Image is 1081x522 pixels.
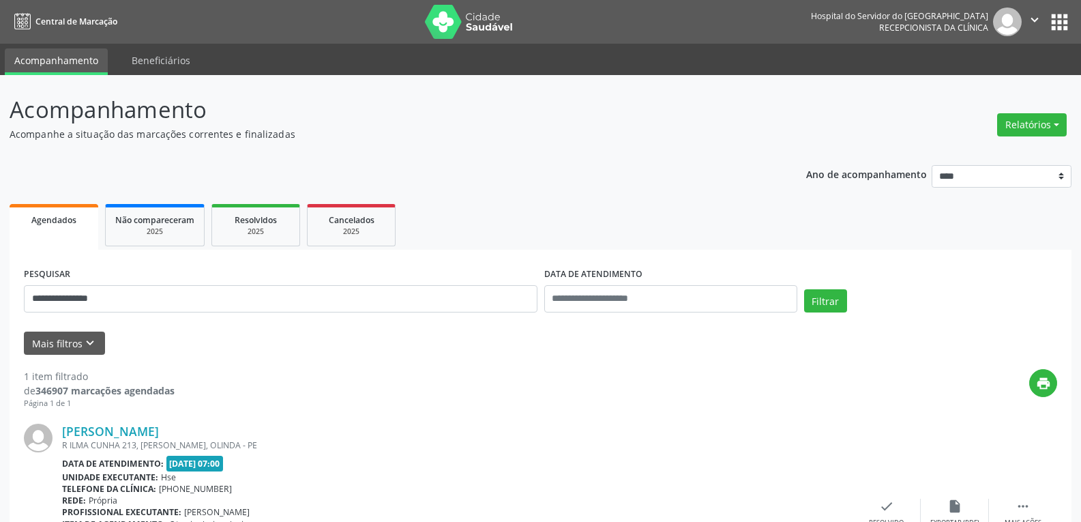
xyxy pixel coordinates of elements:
b: Rede: [62,495,86,506]
i:  [1016,499,1031,514]
i: keyboard_arrow_down [83,336,98,351]
a: Acompanhamento [5,48,108,75]
span: Resolvidos [235,214,277,226]
button: Relatórios [997,113,1067,136]
button:  [1022,8,1048,36]
button: apps [1048,10,1071,34]
a: Central de Marcação [10,10,117,33]
span: Cancelados [329,214,374,226]
i: insert_drive_file [947,499,962,514]
span: Hse [161,472,176,483]
div: de [24,383,175,398]
b: Telefone da clínica: [62,483,156,495]
div: Página 1 de 1 [24,398,175,409]
div: 1 item filtrado [24,369,175,383]
i: print [1036,376,1051,391]
strong: 346907 marcações agendadas [35,384,175,397]
span: [PHONE_NUMBER] [159,483,232,495]
span: Própria [89,495,117,506]
div: 2025 [115,227,194,237]
div: Hospital do Servidor do [GEOGRAPHIC_DATA] [811,10,988,22]
label: PESQUISAR [24,264,70,285]
i:  [1027,12,1042,27]
a: Beneficiários [122,48,200,72]
span: Não compareceram [115,214,194,226]
span: Recepcionista da clínica [879,22,988,33]
b: Profissional executante: [62,506,181,518]
i: check [879,499,894,514]
span: [DATE] 07:00 [166,456,224,472]
button: print [1029,369,1057,397]
div: 2025 [317,227,385,237]
a: [PERSON_NAME] [62,424,159,439]
div: R ILMA CUNHA 213, [PERSON_NAME], OLINDA - PE [62,439,853,451]
p: Acompanhe a situação das marcações correntes e finalizadas [10,127,753,141]
img: img [993,8,1022,36]
b: Data de atendimento: [62,458,164,469]
div: 2025 [222,227,290,237]
label: DATA DE ATENDIMENTO [544,264,642,285]
span: Central de Marcação [35,16,117,27]
p: Acompanhamento [10,93,753,127]
p: Ano de acompanhamento [806,165,927,182]
span: [PERSON_NAME] [184,506,250,518]
img: img [24,424,53,452]
button: Mais filtroskeyboard_arrow_down [24,332,105,356]
b: Unidade executante: [62,472,158,483]
span: Agendados [31,214,76,226]
button: Filtrar [804,289,847,313]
